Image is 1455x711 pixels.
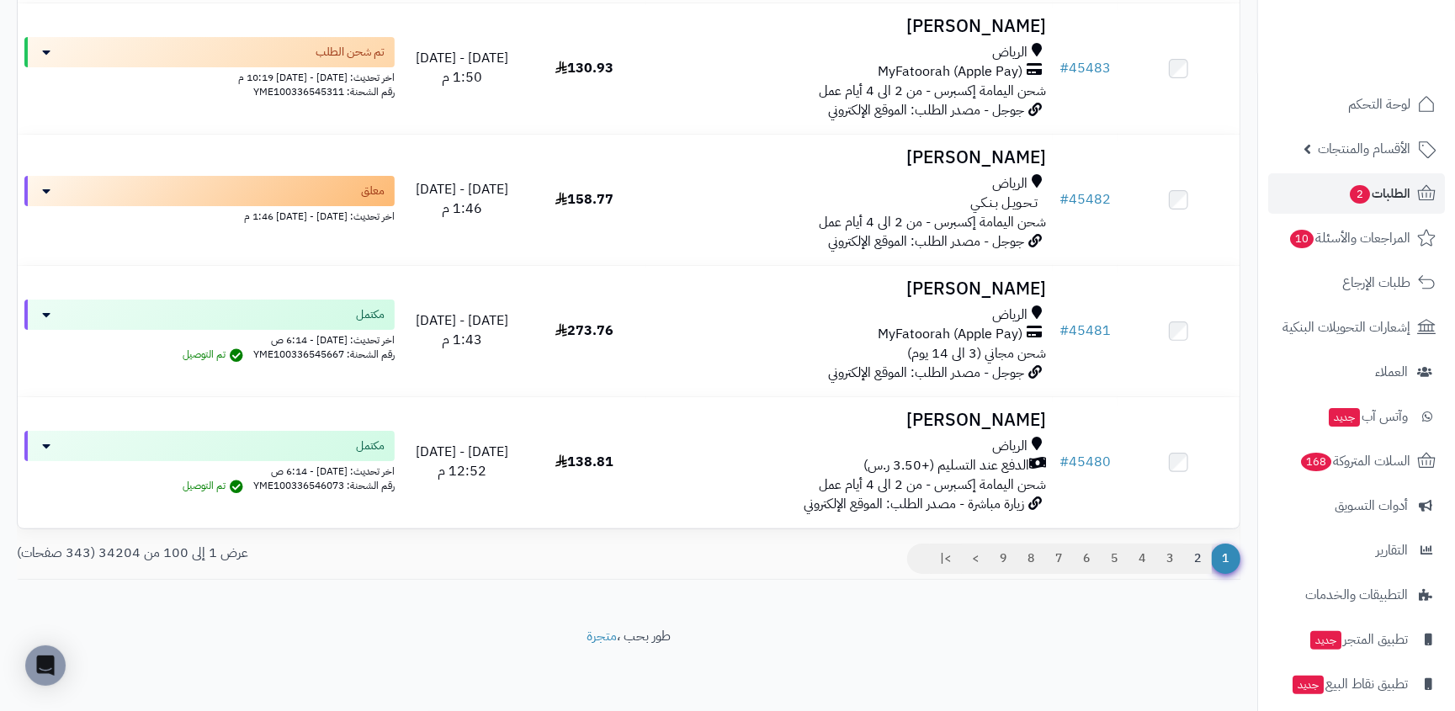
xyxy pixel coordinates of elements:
[819,212,1046,232] span: شحن اليمامة إكسبرس - من 2 الى 4 أيام عمل
[4,544,629,563] div: عرض 1 إلى 100 من 34204 (343 صفحات)
[1318,137,1410,161] span: الأقسام والمنتجات
[555,321,613,341] span: 273.76
[1059,58,1069,78] span: #
[24,206,395,224] div: اخر تحديث: [DATE] - [DATE] 1:46 م
[878,325,1022,344] span: MyFatoorah (Apple Pay)
[1268,218,1445,258] a: المراجعات والأسئلة10
[24,330,395,348] div: اخر تحديث: [DATE] - 6:14 ص
[1017,544,1045,574] a: 8
[1059,321,1111,341] a: #45481
[961,544,990,574] a: >
[183,347,247,362] span: تم التوصيل
[1268,307,1445,348] a: إشعارات التحويلات البنكية
[1348,182,1410,205] span: الطلبات
[555,189,613,210] span: 158.77
[1268,485,1445,526] a: أدوات التسويق
[1342,271,1410,294] span: طلبات الإرجاع
[1059,189,1111,210] a: #45482
[929,544,962,574] a: >|
[1268,441,1445,481] a: السلات المتروكة168
[1329,408,1360,427] span: جديد
[819,475,1046,495] span: شحن اليمامة إكسبرس - من 2 الى 4 أيام عمل
[1183,544,1212,574] a: 2
[1375,360,1408,384] span: العملاء
[1309,628,1408,651] span: تطبيق المتجر
[992,174,1028,194] span: الرياض
[587,626,617,646] a: متجرة
[992,43,1028,62] span: الرياض
[1268,575,1445,615] a: التطبيقات والخدمات
[828,363,1024,383] span: جوجل - مصدر الطلب: الموقع الإلكتروني
[1282,316,1410,339] span: إشعارات التحويلات البنكية
[1293,676,1324,694] span: جديد
[24,67,395,85] div: اخر تحديث: [DATE] - [DATE] 10:19 م
[652,148,1046,167] h3: [PERSON_NAME]
[907,343,1046,363] span: شحن مجاني (3 الى 14 يوم)
[417,48,509,88] span: [DATE] - [DATE] 1:50 م
[1301,453,1331,471] span: 168
[652,17,1046,36] h3: [PERSON_NAME]
[1268,173,1445,214] a: الطلبات2
[1291,672,1408,696] span: تطبيق نقاط البيع
[316,44,385,61] span: تم شحن الطلب
[1268,396,1445,437] a: وآتس آبجديد
[253,84,395,99] span: رقم الشحنة: YME100336545311
[253,347,395,362] span: رقم الشحنة: YME100336545667
[863,456,1029,475] span: الدفع عند التسليم (+3.50 ر.س)
[1155,544,1184,574] a: 3
[356,306,385,323] span: مكتمل
[1335,494,1408,517] span: أدوات التسويق
[1350,185,1370,204] span: 2
[25,645,66,686] div: Open Intercom Messenger
[555,58,613,78] span: 130.93
[356,438,385,454] span: مكتمل
[992,437,1028,456] span: الرياض
[804,494,1024,514] span: زيارة مباشرة - مصدر الطلب: الموقع الإلكتروني
[417,310,509,350] span: [DATE] - [DATE] 1:43 م
[24,461,395,479] div: اخر تحديث: [DATE] - 6:14 ص
[1310,631,1341,650] span: جديد
[1376,539,1408,562] span: التقارير
[1128,544,1156,574] a: 4
[1268,263,1445,303] a: طلبات الإرجاع
[183,478,247,493] span: تم التوصيل
[1341,45,1439,81] img: logo-2.png
[1059,452,1111,472] a: #45480
[1044,544,1073,574] a: 7
[1268,619,1445,660] a: تطبيق المتجرجديد
[652,279,1046,299] h3: [PERSON_NAME]
[417,442,509,481] span: [DATE] - [DATE] 12:52 م
[361,183,385,199] span: معلق
[992,305,1028,325] span: الرياض
[1299,449,1410,473] span: السلات المتروكة
[1059,58,1111,78] a: #45483
[1290,230,1314,248] span: 10
[652,411,1046,430] h3: [PERSON_NAME]
[828,231,1024,252] span: جوجل - مصدر الطلب: الموقع الإلكتروني
[1268,664,1445,704] a: تطبيق نقاط البيعجديد
[1059,321,1069,341] span: #
[989,544,1017,574] a: 9
[1268,530,1445,570] a: التقارير
[555,452,613,472] span: 138.81
[1268,84,1445,125] a: لوحة التحكم
[1268,352,1445,392] a: العملاء
[253,478,395,493] span: رقم الشحنة: YME100336546073
[819,81,1046,101] span: شحن اليمامة إكسبرس - من 2 الى 4 أيام عمل
[878,62,1022,82] span: MyFatoorah (Apple Pay)
[1100,544,1128,574] a: 5
[417,179,509,219] span: [DATE] - [DATE] 1:46 م
[970,194,1038,213] span: تـحـويـل بـنـكـي
[1305,583,1408,607] span: التطبيقات والخدمات
[1348,93,1410,116] span: لوحة التحكم
[1059,452,1069,472] span: #
[1211,544,1240,574] span: 1
[1327,405,1408,428] span: وآتس آب
[1072,544,1101,574] a: 6
[1288,226,1410,250] span: المراجعات والأسئلة
[828,100,1024,120] span: جوجل - مصدر الطلب: الموقع الإلكتروني
[1059,189,1069,210] span: #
